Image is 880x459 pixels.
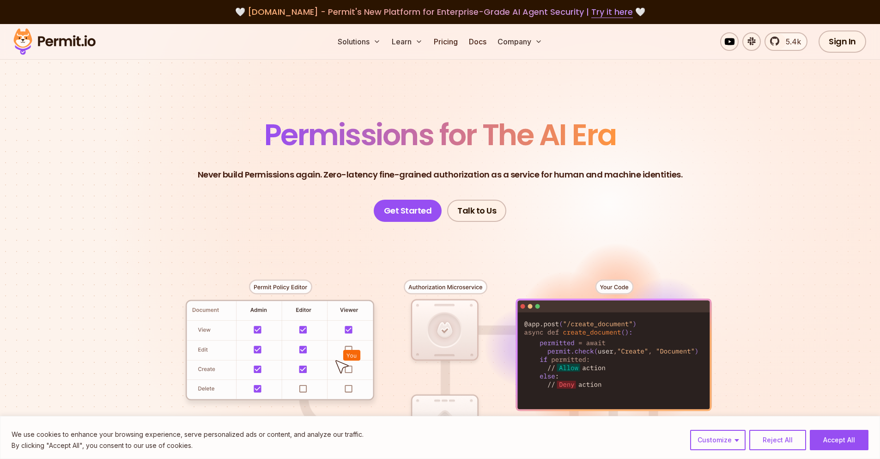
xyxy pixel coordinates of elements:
a: Pricing [430,32,461,51]
p: We use cookies to enhance your browsing experience, serve personalized ads or content, and analyz... [12,429,364,440]
span: [DOMAIN_NAME] - Permit's New Platform for Enterprise-Grade AI Agent Security | [248,6,633,18]
button: Solutions [334,32,384,51]
button: Company [494,32,546,51]
button: Customize [690,430,746,450]
p: By clicking "Accept All", you consent to our use of cookies. [12,440,364,451]
div: 🤍 🤍 [22,6,858,18]
button: Reject All [749,430,806,450]
a: Try it here [591,6,633,18]
button: Learn [388,32,426,51]
img: Permit logo [9,26,100,57]
span: Permissions for The AI Era [264,114,616,155]
p: Never build Permissions again. Zero-latency fine-grained authorization as a service for human and... [198,168,683,181]
a: Get Started [374,200,442,222]
span: 5.4k [780,36,801,47]
a: Talk to Us [447,200,506,222]
a: Sign In [819,31,866,53]
button: Accept All [810,430,868,450]
a: Docs [465,32,490,51]
a: 5.4k [765,32,807,51]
